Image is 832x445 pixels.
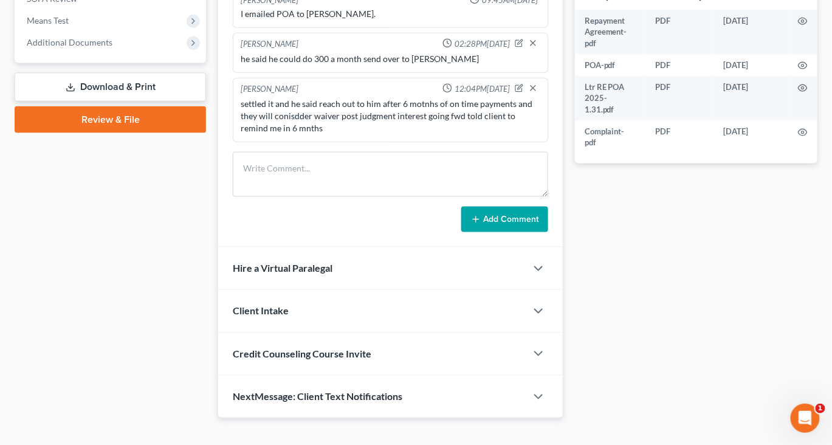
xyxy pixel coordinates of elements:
[233,348,371,360] span: Credit Counseling Course Invite
[233,305,289,317] span: Client Intake
[714,76,788,120] td: [DATE]
[461,207,548,232] button: Add Comment
[27,37,112,47] span: Additional Documents
[714,120,788,154] td: [DATE]
[241,98,540,134] div: settled it and he said reach out to him after 6 motnhs of on time payments and they will conisdde...
[241,53,540,65] div: he said he could do 300 a month send over to [PERSON_NAME]
[15,73,206,102] a: Download & Print
[455,38,510,50] span: 02:28PM[DATE]
[714,10,788,54] td: [DATE]
[241,83,298,95] div: [PERSON_NAME]
[233,263,332,274] span: Hire a Virtual Paralegal
[15,106,206,133] a: Review & File
[27,15,69,26] span: Means Test
[816,404,825,413] span: 1
[455,83,510,95] span: 12:04PM[DATE]
[233,391,402,402] span: NextMessage: Client Text Notifications
[645,54,714,76] td: PDF
[575,76,645,120] td: Ltr RE POA 2025-1.31.pdf
[575,10,645,54] td: Repayment Agreement-pdf
[791,404,820,433] iframe: Intercom live chat
[645,10,714,54] td: PDF
[575,120,645,154] td: Complaint-pdf
[645,76,714,120] td: PDF
[575,54,645,76] td: POA-pdf
[241,8,540,20] div: I emailed POA to [PERSON_NAME].
[241,38,298,50] div: [PERSON_NAME]
[714,54,788,76] td: [DATE]
[645,120,714,154] td: PDF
